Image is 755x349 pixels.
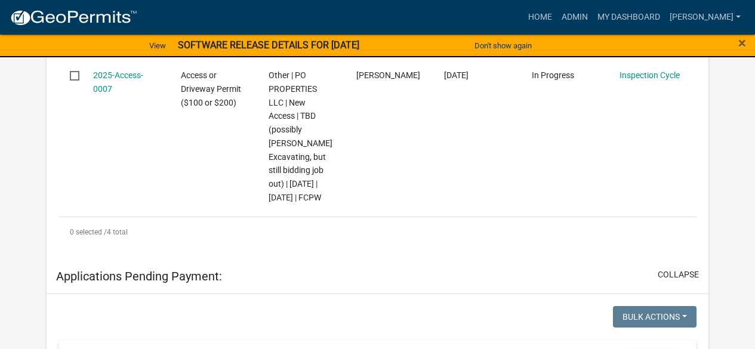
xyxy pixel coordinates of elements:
[181,70,241,107] span: Access or Driveway Permit ($100 or $200)
[93,70,143,94] a: 2025-Access-0007
[658,268,699,281] button: collapse
[665,6,745,29] a: [PERSON_NAME]
[178,39,359,51] strong: SOFTWARE RELEASE DETAILS FOR [DATE]
[56,269,222,283] h5: Applications Pending Payment:
[444,70,469,80] span: 02/21/2025
[593,6,665,29] a: My Dashboard
[269,70,332,202] span: Other | PO PROPERTIES LLC | New Access | TBD (possibly Jensen Excavating, but still bidding job o...
[58,217,697,247] div: 4 total
[532,70,574,80] span: In Progress
[620,70,680,80] a: Inspection Cycle
[70,228,107,236] span: 0 selected /
[523,6,557,29] a: Home
[470,36,537,55] button: Don't show again
[738,36,746,50] button: Close
[144,36,171,55] a: View
[356,70,420,80] span: David Ramsden
[738,35,746,51] span: ×
[613,306,697,328] button: Bulk Actions
[557,6,593,29] a: Admin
